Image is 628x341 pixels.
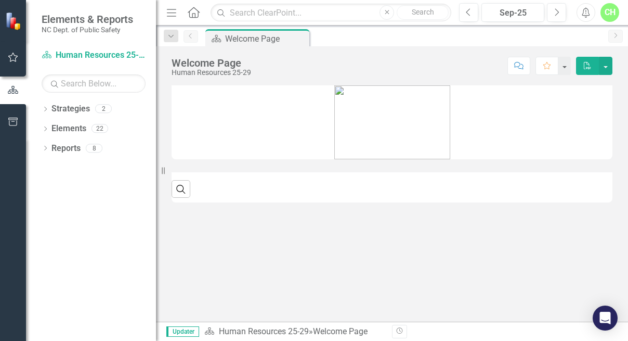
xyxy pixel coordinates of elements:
[86,144,102,153] div: 8
[51,103,90,115] a: Strategies
[485,7,541,19] div: Sep-25
[5,12,23,30] img: ClearPoint Strategy
[172,57,251,69] div: Welcome Page
[600,3,619,22] button: CH
[412,8,434,16] span: Search
[91,124,108,133] div: 22
[166,326,199,337] span: Updater
[51,123,86,135] a: Elements
[334,85,450,159] img: DPS_modern_lockup_stacked_color.png
[481,3,544,22] button: Sep-25
[593,306,618,331] div: Open Intercom Messenger
[219,326,309,336] a: Human Resources 25-29
[225,32,307,45] div: Welcome Page
[172,69,251,77] div: Human Resources 25-29
[95,105,112,113] div: 2
[204,326,384,338] div: »
[42,49,146,61] a: Human Resources 25-29
[51,143,81,155] a: Reports
[397,5,449,20] button: Search
[42,13,133,26] span: Elements & Reports
[42,74,146,93] input: Search Below...
[42,26,133,34] small: NC Dept. of Public Safety
[211,4,451,22] input: Search ClearPoint...
[313,326,368,336] div: Welcome Page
